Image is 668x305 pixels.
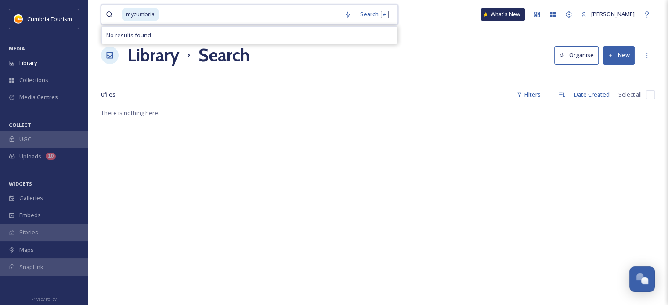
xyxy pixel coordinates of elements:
[19,59,37,67] span: Library
[356,6,393,23] div: Search
[570,86,614,103] div: Date Created
[122,8,159,21] span: mycumbria
[14,14,23,23] img: images.jpg
[603,46,635,64] button: New
[9,180,32,187] span: WIDGETS
[19,93,58,101] span: Media Centres
[199,42,250,68] h1: Search
[9,45,25,52] span: MEDIA
[19,246,34,254] span: Maps
[577,6,639,23] a: [PERSON_NAME]
[9,122,31,128] span: COLLECT
[101,90,116,99] span: 0 file s
[19,135,31,144] span: UGC
[101,109,159,117] span: There is nothing here.
[19,228,38,237] span: Stories
[19,152,41,161] span: Uploads
[629,266,655,292] button: Open Chat
[618,90,642,99] span: Select all
[591,10,635,18] span: [PERSON_NAME]
[106,31,151,39] span: No results found
[481,8,525,21] a: What's New
[46,153,56,160] div: 10
[19,76,48,84] span: Collections
[19,194,43,202] span: Galleries
[31,293,57,304] a: Privacy Policy
[31,296,57,302] span: Privacy Policy
[554,46,599,64] button: Organise
[27,15,72,23] span: Cumbria Tourism
[127,42,179,68] a: Library
[512,86,545,103] div: Filters
[19,211,41,219] span: Embeds
[19,263,43,271] span: SnapLink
